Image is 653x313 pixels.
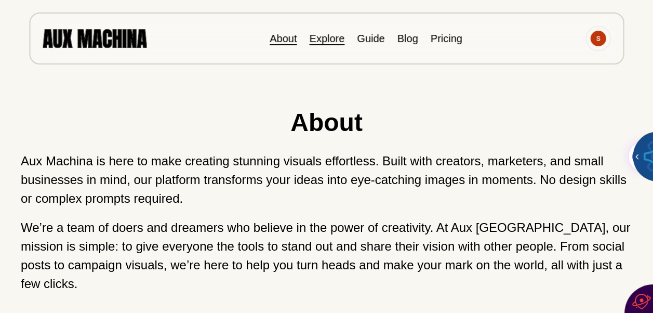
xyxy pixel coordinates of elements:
img: AUX MACHINA [43,29,146,47]
p: Aux Machina is here to make creating stunning visuals effortless. Built with creators, marketers,... [21,152,632,208]
a: About [270,33,297,44]
a: Pricing [431,33,462,44]
a: Blog [397,33,418,44]
img: Avatar [590,31,606,46]
p: We’re a team of doers and dreamers who believe in the power of creativity. At Aux [GEOGRAPHIC_DAT... [21,218,632,293]
a: Explore [309,33,344,44]
h1: About [21,104,632,141]
a: Guide [357,33,384,44]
